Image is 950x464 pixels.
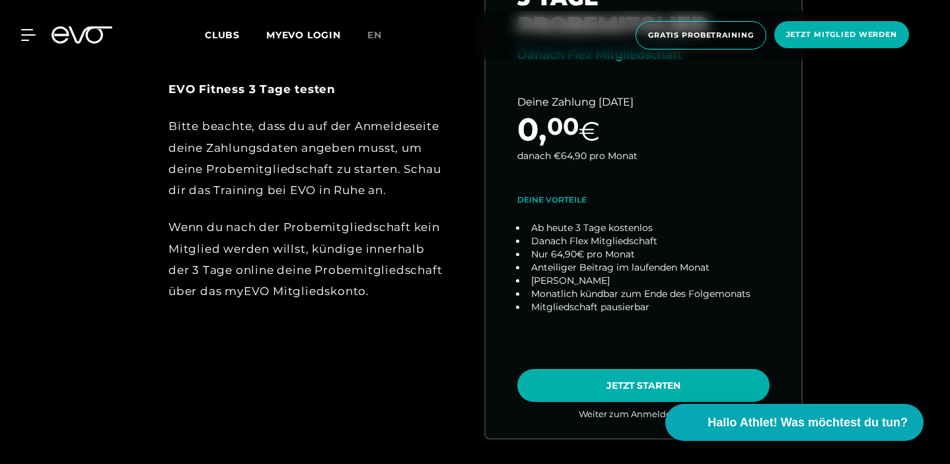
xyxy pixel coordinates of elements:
[168,83,336,96] strong: EVO Fitness 3 Tage testen
[266,29,341,41] a: MYEVO LOGIN
[367,28,398,43] a: en
[786,29,897,40] span: Jetzt Mitglied werden
[708,414,908,432] span: Hallo Athlet! Was möchtest du tun?
[770,21,913,50] a: Jetzt Mitglied werden
[632,21,770,50] a: Gratis Probetraining
[205,29,240,41] span: Clubs
[168,116,445,201] div: Bitte beachte, dass du auf der Anmeldeseite deine Zahlungsdaten angeben musst, um deine Probemitg...
[648,30,754,41] span: Gratis Probetraining
[367,29,382,41] span: en
[168,216,445,302] div: Wenn du nach der Probemitgliedschaft kein Mitglied werden willst, kündige innerhalb der 3 Tage on...
[665,404,924,441] button: Hallo Athlet! Was möchtest du tun?
[205,28,266,41] a: Clubs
